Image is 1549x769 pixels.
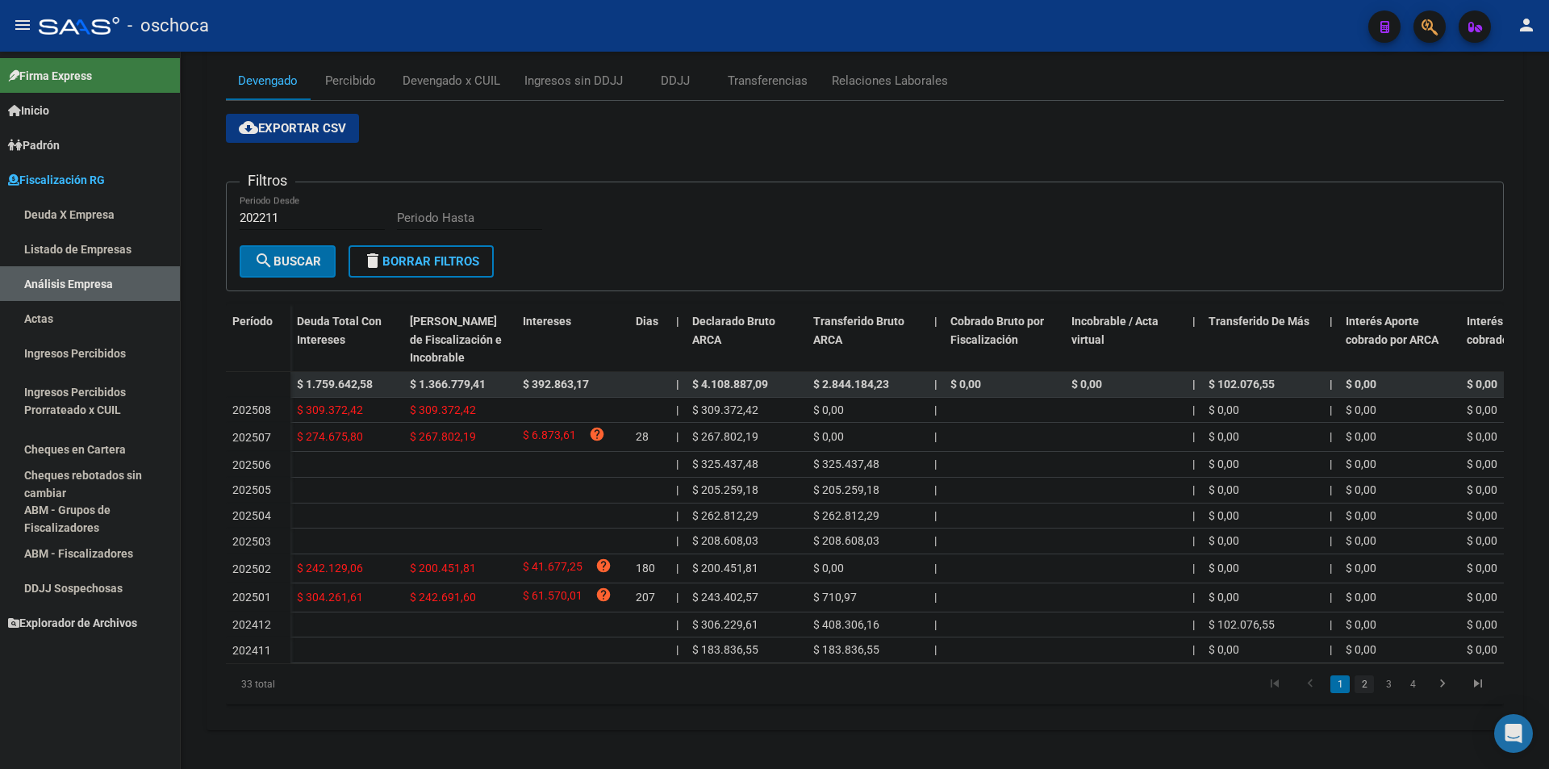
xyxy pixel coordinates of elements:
[1071,315,1159,346] span: Incobrable / Acta virtual
[692,458,758,470] span: $ 325.437,48
[813,618,879,631] span: $ 408.306,16
[676,458,678,470] span: |
[676,591,678,604] span: |
[1467,403,1497,416] span: $ 0,00
[1346,562,1376,575] span: $ 0,00
[1463,675,1493,693] a: go to last page
[928,304,944,375] datatable-header-cell: |
[1330,562,1332,575] span: |
[297,430,363,443] span: $ 274.675,80
[676,483,678,496] span: |
[8,67,92,85] span: Firma Express
[1467,378,1497,391] span: $ 0,00
[676,403,678,416] span: |
[232,403,271,416] span: 202508
[239,121,346,136] span: Exportar CSV
[524,72,623,90] div: Ingresos sin DDJJ
[1346,378,1376,391] span: $ 0,00
[813,509,879,522] span: $ 262.812,29
[363,251,382,270] mat-icon: delete
[1330,315,1333,328] span: |
[290,304,403,375] datatable-header-cell: Deuda Total Con Intereses
[1346,458,1376,470] span: $ 0,00
[240,169,295,192] h3: Filtros
[410,562,476,575] span: $ 200.451,81
[595,558,612,574] i: help
[297,591,363,604] span: $ 304.261,61
[1330,483,1332,496] span: |
[813,591,857,604] span: $ 710,97
[692,534,758,547] span: $ 208.608,03
[297,403,363,416] span: $ 309.372,42
[1330,378,1333,391] span: |
[636,562,655,575] span: 180
[1209,618,1275,631] span: $ 102.076,55
[813,643,879,656] span: $ 183.836,55
[1192,483,1195,496] span: |
[232,509,271,522] span: 202504
[1192,591,1195,604] span: |
[1209,562,1239,575] span: $ 0,00
[686,304,807,375] datatable-header-cell: Declarado Bruto ARCA
[232,458,271,471] span: 202506
[676,378,679,391] span: |
[934,591,937,604] span: |
[238,72,298,90] div: Devengado
[1192,430,1195,443] span: |
[232,431,271,444] span: 202507
[410,591,476,604] span: $ 242.691,60
[1330,618,1332,631] span: |
[1330,430,1332,443] span: |
[934,509,937,522] span: |
[1346,618,1376,631] span: $ 0,00
[934,483,937,496] span: |
[1339,304,1460,375] datatable-header-cell: Interés Aporte cobrado por ARCA
[1209,403,1239,416] span: $ 0,00
[1192,643,1195,656] span: |
[1517,15,1536,35] mat-icon: person
[1209,430,1239,443] span: $ 0,00
[1209,378,1275,391] span: $ 102.076,55
[1295,675,1326,693] a: go to previous page
[523,315,571,328] span: Intereses
[1346,315,1438,346] span: Interés Aporte cobrado por ARCA
[1192,562,1195,575] span: |
[1202,304,1323,375] datatable-header-cell: Transferido De Más
[325,72,376,90] div: Percibido
[1330,458,1332,470] span: |
[1467,643,1497,656] span: $ 0,00
[934,378,937,391] span: |
[692,591,758,604] span: $ 243.402,57
[1467,509,1497,522] span: $ 0,00
[239,118,258,137] mat-icon: cloud_download
[676,562,678,575] span: |
[934,618,937,631] span: |
[1209,315,1309,328] span: Transferido De Más
[1346,430,1376,443] span: $ 0,00
[1379,675,1398,693] a: 3
[8,614,137,632] span: Explorador de Archivos
[8,171,105,189] span: Fiscalización RG
[1186,304,1202,375] datatable-header-cell: |
[595,587,612,603] i: help
[1346,483,1376,496] span: $ 0,00
[523,558,582,579] span: $ 41.677,25
[1209,458,1239,470] span: $ 0,00
[297,378,373,391] span: $ 1.759.642,58
[807,304,928,375] datatable-header-cell: Transferido Bruto ARCA
[1209,591,1239,604] span: $ 0,00
[1467,534,1497,547] span: $ 0,00
[1209,643,1239,656] span: $ 0,00
[254,251,273,270] mat-icon: search
[589,426,605,442] i: help
[1209,534,1239,547] span: $ 0,00
[1192,618,1195,631] span: |
[1330,509,1332,522] span: |
[692,509,758,522] span: $ 262.812,29
[232,483,271,496] span: 202505
[934,643,937,656] span: |
[832,72,948,90] div: Relaciones Laborales
[813,458,879,470] span: $ 325.437,48
[692,483,758,496] span: $ 205.259,18
[629,304,670,375] datatable-header-cell: Dias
